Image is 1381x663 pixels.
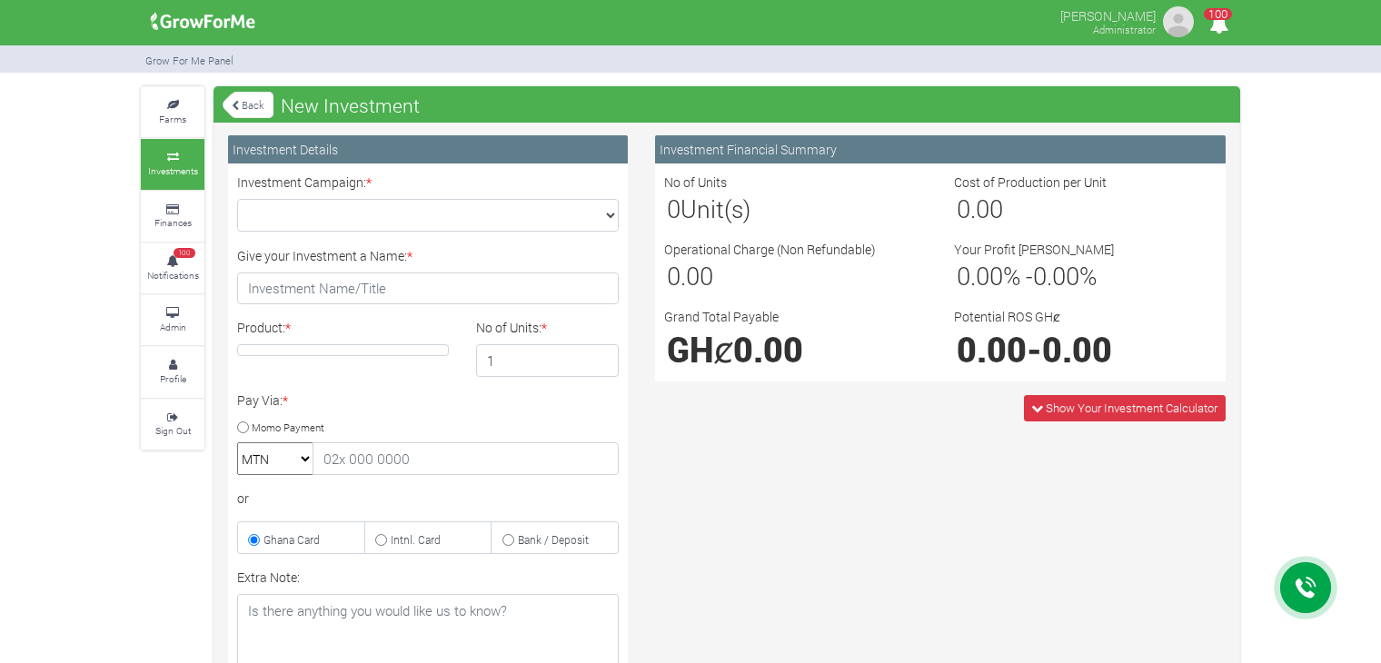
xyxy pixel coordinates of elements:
[1160,4,1197,40] img: growforme image
[375,534,387,546] input: Intnl. Card
[141,243,204,293] a: 100 Notifications
[237,173,372,192] label: Investment Campaign:
[1042,327,1112,371] span: 0.00
[237,421,249,433] input: Momo Payment
[664,173,727,192] label: No of Units
[313,442,619,475] input: 02x 000 0000
[160,372,186,385] small: Profile
[141,347,204,397] a: Profile
[141,139,204,189] a: Investments
[141,192,204,242] a: Finances
[252,420,324,433] small: Momo Payment
[1201,4,1237,45] i: Notifications
[667,193,681,224] span: 0
[145,54,233,67] small: Grow For Me Panel
[957,329,1214,370] h1: -
[159,113,186,125] small: Farms
[276,87,424,124] span: New Investment
[667,260,713,292] span: 0.00
[174,248,195,259] span: 100
[155,424,191,437] small: Sign Out
[263,532,320,547] small: Ghana Card
[518,532,589,547] small: Bank / Deposit
[237,489,619,508] div: or
[667,329,924,370] h1: GHȼ
[655,135,1226,163] div: Investment Financial Summary
[237,272,619,305] input: Investment Name/Title
[237,318,291,337] label: Product:
[954,173,1107,192] label: Cost of Production per Unit
[733,327,803,371] span: 0.00
[1201,17,1237,35] a: 100
[502,534,514,546] input: Bank / Deposit
[160,321,186,333] small: Admin
[148,164,198,177] small: Investments
[1046,400,1217,416] span: Show Your Investment Calculator
[391,532,441,547] small: Intnl. Card
[141,87,204,137] a: Farms
[154,216,192,229] small: Finances
[664,240,876,259] label: Operational Charge (Non Refundable)
[228,135,628,163] div: Investment Details
[664,307,779,326] label: Grand Total Payable
[954,307,1060,326] label: Potential ROS GHȼ
[237,246,412,265] label: Give your Investment a Name:
[147,269,199,282] small: Notifications
[1093,23,1156,36] small: Administrator
[1033,260,1079,292] span: 0.00
[954,240,1114,259] label: Your Profit [PERSON_NAME]
[144,4,262,40] img: growforme image
[476,318,547,337] label: No of Units:
[223,90,273,120] a: Back
[667,194,924,223] h3: Unit(s)
[957,260,1003,292] span: 0.00
[237,568,300,587] label: Extra Note:
[248,534,260,546] input: Ghana Card
[141,295,204,345] a: Admin
[957,193,1003,224] span: 0.00
[237,391,288,410] label: Pay Via:
[1204,8,1232,20] span: 100
[141,400,204,450] a: Sign Out
[1060,4,1156,25] p: [PERSON_NAME]
[957,327,1027,371] span: 0.00
[957,262,1214,291] h3: % - %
